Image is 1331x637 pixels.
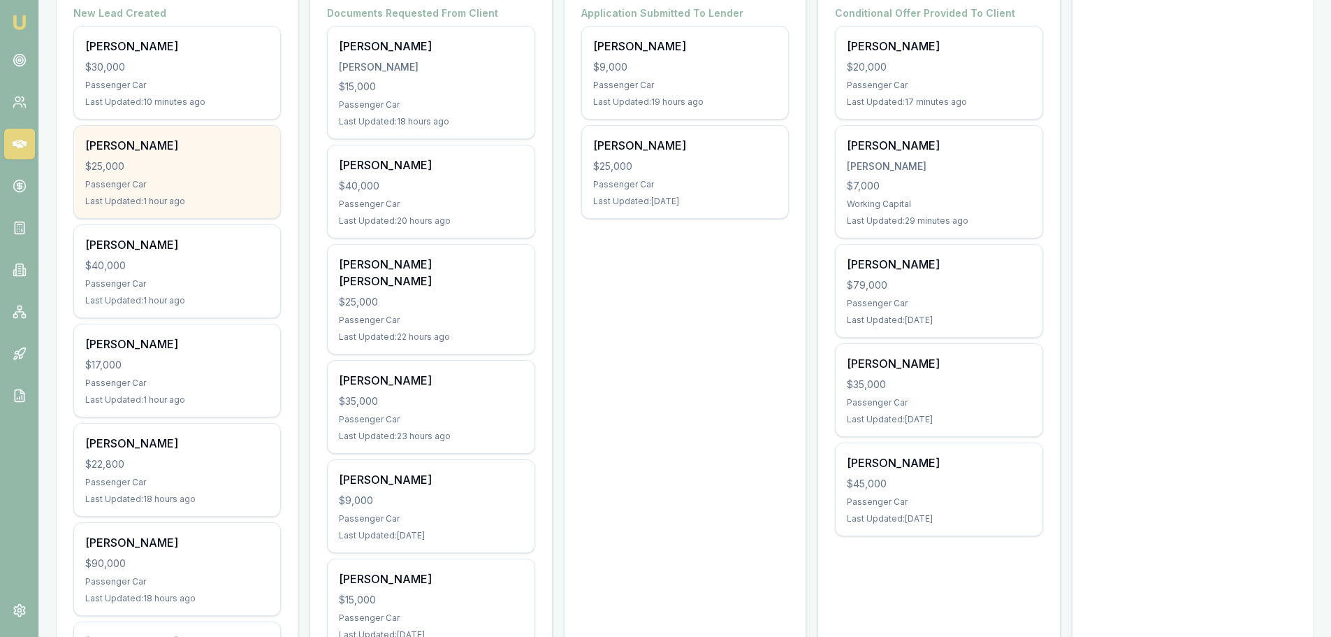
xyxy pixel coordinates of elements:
[85,557,269,571] div: $90,000
[339,157,523,173] div: [PERSON_NAME]
[85,295,269,306] div: Last Updated: 1 hour ago
[339,593,523,607] div: $15,000
[835,6,1042,20] h4: Conditional Offer Provided To Client
[593,159,777,173] div: $25,000
[85,394,269,406] div: Last Updated: 1 hour ago
[339,494,523,508] div: $9,000
[85,96,269,108] div: Last Updated: 10 minutes ago
[85,159,269,173] div: $25,000
[847,298,1031,309] div: Passenger Car
[847,80,1031,91] div: Passenger Car
[847,477,1031,491] div: $45,000
[339,372,523,389] div: [PERSON_NAME]
[339,571,523,587] div: [PERSON_NAME]
[339,99,523,110] div: Passenger Car
[339,80,523,94] div: $15,000
[847,256,1031,273] div: [PERSON_NAME]
[85,179,269,190] div: Passenger Car
[339,613,523,624] div: Passenger Car
[85,38,269,55] div: [PERSON_NAME]
[593,38,777,55] div: [PERSON_NAME]
[85,137,269,154] div: [PERSON_NAME]
[11,14,28,31] img: emu-icon-u.png
[339,471,523,488] div: [PERSON_NAME]
[85,196,269,207] div: Last Updated: 1 hour ago
[593,96,777,108] div: Last Updated: 19 hours ago
[85,576,269,587] div: Passenger Car
[847,38,1031,55] div: [PERSON_NAME]
[847,513,1031,524] div: Last Updated: [DATE]
[339,295,523,309] div: $25,000
[847,215,1031,227] div: Last Updated: 29 minutes ago
[85,435,269,452] div: [PERSON_NAME]
[339,199,523,210] div: Passenger Car
[847,96,1031,108] div: Last Updated: 17 minutes ago
[847,378,1031,392] div: $35,000
[85,80,269,91] div: Passenger Car
[339,179,523,193] div: $40,000
[327,6,534,20] h4: Documents Requested From Client
[85,534,269,551] div: [PERSON_NAME]
[85,457,269,471] div: $22,800
[593,80,777,91] div: Passenger Car
[847,455,1031,471] div: [PERSON_NAME]
[339,331,523,343] div: Last Updated: 22 hours ago
[847,60,1031,74] div: $20,000
[339,256,523,289] div: [PERSON_NAME] [PERSON_NAME]
[847,137,1031,154] div: [PERSON_NAME]
[847,496,1031,508] div: Passenger Car
[339,414,523,425] div: Passenger Car
[85,477,269,488] div: Passenger Car
[847,199,1031,210] div: Working Capital
[85,236,269,253] div: [PERSON_NAME]
[339,215,523,227] div: Last Updated: 20 hours ago
[339,60,523,74] div: [PERSON_NAME]
[847,414,1031,425] div: Last Updated: [DATE]
[593,196,777,207] div: Last Updated: [DATE]
[339,530,523,541] div: Last Updated: [DATE]
[85,593,269,604] div: Last Updated: 18 hours ago
[85,278,269,289] div: Passenger Car
[85,378,269,389] div: Passenger Car
[339,315,523,326] div: Passenger Car
[593,60,777,74] div: $9,000
[847,315,1031,326] div: Last Updated: [DATE]
[847,355,1031,372] div: [PERSON_NAME]
[339,116,523,127] div: Last Updated: 18 hours ago
[581,6,789,20] h4: Application Submitted To Lender
[847,179,1031,193] div: $7,000
[85,259,269,273] div: $40,000
[73,6,281,20] h4: New Lead Created
[85,358,269,372] div: $17,000
[847,397,1031,408] div: Passenger Car
[339,394,523,408] div: $35,000
[85,494,269,505] div: Last Updated: 18 hours ago
[593,179,777,190] div: Passenger Car
[85,336,269,352] div: [PERSON_NAME]
[85,60,269,74] div: $30,000
[847,159,1031,173] div: [PERSON_NAME]
[593,137,777,154] div: [PERSON_NAME]
[339,431,523,442] div: Last Updated: 23 hours ago
[847,278,1031,292] div: $79,000
[339,38,523,55] div: [PERSON_NAME]
[339,513,523,524] div: Passenger Car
